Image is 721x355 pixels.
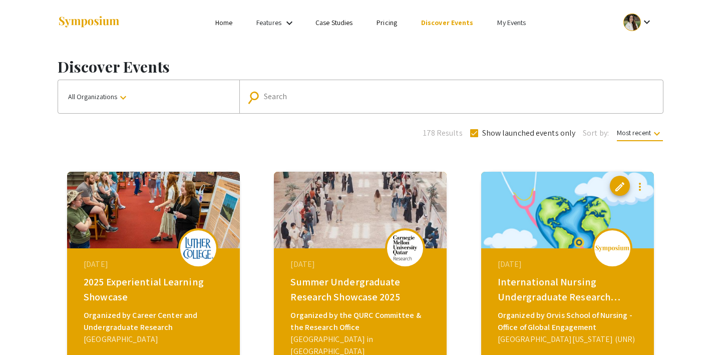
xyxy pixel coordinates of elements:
[290,274,433,304] div: Summer Undergraduate Research Showcase 2025
[583,127,609,139] span: Sort by:
[610,176,630,196] button: edit
[183,237,213,259] img: 2025-experiential-learning-showcase_eventLogo_377aea_.png
[609,124,671,142] button: Most recent
[84,333,226,345] div: [GEOGRAPHIC_DATA]
[423,127,463,139] span: 178 Results
[58,58,663,76] h1: Discover Events
[497,18,526,27] a: My Events
[421,18,474,27] a: Discover Events
[498,333,640,345] div: [GEOGRAPHIC_DATA][US_STATE] (UNR)
[634,181,646,193] mat-icon: more_vert
[315,18,352,27] a: Case Studies
[498,309,640,333] div: Organized by Orvis School of Nursing - Office of Global Engagement
[482,127,576,139] span: Show launched events only
[249,89,263,106] mat-icon: Search
[498,274,640,304] div: International Nursing Undergraduate Research Symposium (INURS)
[256,18,281,27] a: Features
[614,181,626,193] span: edit
[67,172,240,248] img: 2025-experiential-learning-showcase_eventCoverPhoto_3051d9__thumb.jpg
[84,274,226,304] div: 2025 Experiential Learning Showcase
[613,11,663,34] button: Expand account dropdown
[481,172,654,248] img: global-connections-in-nursing-philippines-neva_eventCoverPhoto_3453dd__thumb.png
[595,245,630,252] img: logo_v2.png
[84,309,226,333] div: Organized by Career Center and Undergraduate Research
[117,92,129,104] mat-icon: keyboard_arrow_down
[58,16,120,29] img: Symposium by ForagerOne
[641,16,653,28] mat-icon: Expand account dropdown
[651,128,663,140] mat-icon: keyboard_arrow_down
[290,309,433,333] div: Organized by the QURC Committee & the Research Office
[274,172,447,248] img: summer-undergraduate-research-showcase-2025_eventCoverPhoto_d7183b__thumb.jpg
[84,258,226,270] div: [DATE]
[283,17,295,29] mat-icon: Expand Features list
[498,258,640,270] div: [DATE]
[215,18,232,27] a: Home
[617,128,663,141] span: Most recent
[390,235,420,260] img: summer-undergraduate-research-showcase-2025_eventLogo_367938_.png
[58,80,239,113] button: All Organizations
[290,258,433,270] div: [DATE]
[68,92,129,101] span: All Organizations
[377,18,397,27] a: Pricing
[8,310,43,347] iframe: Chat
